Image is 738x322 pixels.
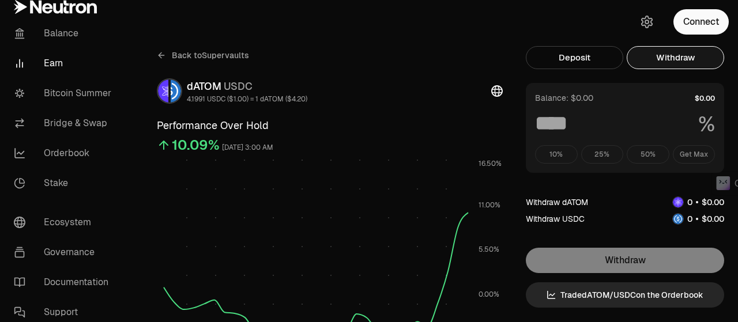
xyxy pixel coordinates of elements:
a: Earn [5,48,125,78]
span: USDC [224,79,253,93]
div: Balance: $0.00 [535,92,593,104]
button: Deposit [526,46,623,69]
span: Back to Supervaults [172,50,249,61]
div: Withdraw dATOM [526,196,588,208]
button: Connect [673,9,729,35]
a: Balance [5,18,125,48]
tspan: 5.50% [479,245,499,254]
div: 10.09% [172,136,220,154]
a: Back toSupervaults [157,46,249,65]
img: USDC Logo [673,214,683,224]
a: Stake [5,168,125,198]
span: % [698,113,715,136]
tspan: 16.50% [479,159,502,168]
a: TradedATOM/USDCon the Orderbook [526,282,724,308]
button: Withdraw [627,46,724,69]
h3: Performance Over Hold [157,118,503,134]
div: 4.1991 USDC ($1.00) = 1 dATOM ($4.20) [187,94,307,104]
img: dATOM Logo [673,197,683,207]
div: [DATE] 3:00 AM [222,141,273,154]
a: Bridge & Swap [5,108,125,138]
a: Governance [5,237,125,267]
img: dATOM Logo [158,79,168,103]
div: Withdraw USDC [526,213,585,225]
a: Orderbook [5,138,125,168]
tspan: 11.00% [479,200,500,210]
a: Documentation [5,267,125,297]
tspan: 0.00% [479,290,499,299]
img: USDC Logo [171,79,181,103]
div: dATOM [187,78,307,94]
a: Bitcoin Summer [5,78,125,108]
a: Ecosystem [5,207,125,237]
